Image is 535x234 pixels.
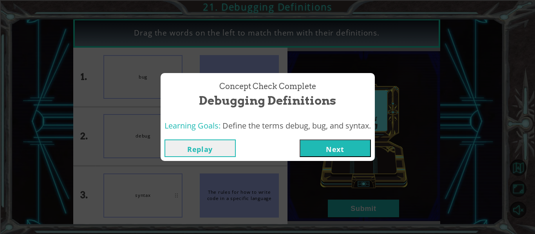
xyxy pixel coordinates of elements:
[164,139,236,157] button: Replay
[3,10,532,17] div: Sort New > Old
[3,52,532,59] div: Move To ...
[219,81,316,92] span: Concept Check Complete
[3,31,532,38] div: Options
[199,92,336,109] span: Debugging Definitions
[3,24,532,31] div: Delete
[3,3,532,10] div: Sort A > Z
[3,17,532,24] div: Move To ...
[300,139,371,157] button: Next
[164,120,221,131] span: Learning Goals:
[3,38,532,45] div: Sign out
[3,45,532,52] div: Rename
[222,120,371,131] span: Define the terms debug, bug, and syntax.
